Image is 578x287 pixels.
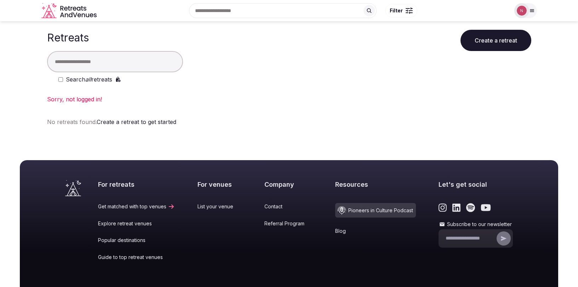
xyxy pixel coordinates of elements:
[97,118,176,125] span: Create a retreat to get started
[439,203,447,212] a: Link to the retreats and venues Instagram page
[198,203,242,210] a: List your venue
[198,180,242,189] h2: For venues
[335,203,416,218] a: Pioneers in Culture Podcast
[460,30,531,51] button: Create a retreat
[85,76,91,83] em: all
[452,203,460,212] a: Link to the retreats and venues LinkedIn page
[66,75,112,84] label: Search retreats
[335,180,416,189] h2: Resources
[47,31,89,44] h1: Retreats
[65,180,81,196] a: Visit the homepage
[439,221,513,228] label: Subscribe to our newsletter
[335,227,416,235] a: Blog
[264,203,313,210] a: Contact
[385,4,417,17] button: Filter
[98,203,175,210] a: Get matched with top venues
[517,6,527,16] img: Nathalia Bilotti
[264,220,313,227] a: Referral Program
[41,3,98,19] a: Visit the homepage
[481,203,491,212] a: Link to the retreats and venues Youtube page
[390,7,403,14] span: Filter
[41,3,98,19] svg: Retreats and Venues company logo
[264,180,313,189] h2: Company
[98,220,175,227] a: Explore retreat venues
[466,203,475,212] a: Link to the retreats and venues Spotify page
[439,180,513,189] h2: Let's get social
[98,254,175,261] a: Guide to top retreat venues
[98,180,175,189] h2: For retreats
[98,237,175,244] a: Popular destinations
[47,95,531,103] div: Sorry, not logged in!
[47,118,531,126] div: No retreats found.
